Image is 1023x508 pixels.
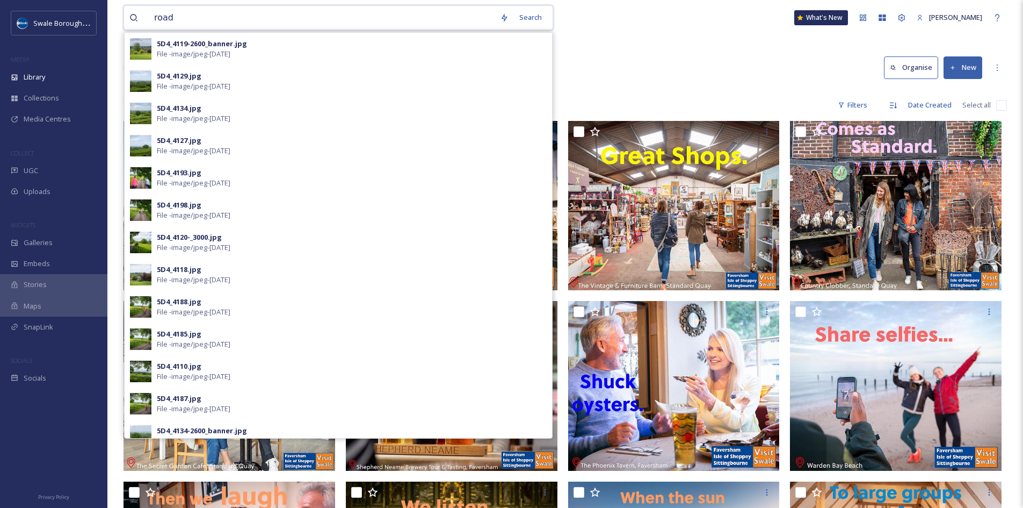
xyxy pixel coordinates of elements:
img: 9fd17d33-b1d5-4311-a0d8-88fd50c1efb0.jpg [130,135,151,156]
div: 5D4_4185.jpg [157,329,201,339]
img: 7ddfd759-1516-498f-b928-4252d6eb9c3f.jpg [130,296,151,318]
img: 354dd399-3147-43ca-8992-a83f7caba9f6.jpg [130,38,151,60]
span: WIDGETS [11,221,35,229]
span: File - image/jpeg - [DATE] [157,436,230,446]
img: 5D4_4120-_3000.jpg [130,232,151,253]
div: Date Created [903,95,957,116]
img: c86c004b-d49e-4997-830c-f6868d74fa13.jpg [130,103,151,124]
img: Swale-Borough-Council-default-social-image.png [17,18,28,28]
span: SnapLink [24,322,53,332]
span: File - image/jpeg - [DATE] [157,178,230,188]
span: Swale Borough Council [33,18,107,28]
input: Search your library [149,6,495,30]
span: File - image/jpeg - [DATE] [157,146,230,156]
div: 5D4_4127.jpg [157,135,201,146]
div: 5D4_4129.jpg [157,71,201,81]
div: 5D4_4187.jpg [157,393,201,404]
button: New [944,56,982,78]
a: Privacy Policy [38,490,69,503]
img: 501A3851_4x5_1.jpg [124,301,335,470]
img: 06e0638c-c075-4bbb-a084-42ef016eeb8a.jpg [130,393,151,414]
div: 5D4_4119-2600_banner.jpg [157,39,247,49]
img: b4cc68e3-faf3-46ed-af22-dbed543e89df.jpg [130,199,151,221]
div: Filters [832,95,873,116]
span: Embeds [24,259,50,269]
span: File - image/jpeg - [DATE] [157,49,230,59]
img: 202f00e1-cb85-458b-be7e-cb9aed41e885.jpg [130,361,151,382]
span: UGC [24,166,38,176]
div: 5D4_4120-_3000.jpg [157,232,222,242]
span: File - image/jpeg - [DATE] [157,113,230,124]
span: COLLECT [11,149,34,157]
span: Maps [24,301,41,311]
img: DS5_3364_1.jpg [124,121,335,290]
span: Stories [24,280,47,290]
a: [PERSON_NAME] [911,7,988,28]
span: MEDIA [11,55,30,63]
img: 6b4f9b52-9941-41ff-9a72-63424aa17117.jpg [130,167,151,189]
div: 5D4_4118.jpg [157,264,201,275]
span: File - image/jpeg - [DATE] [157,275,230,285]
span: File - image/jpeg - [DATE] [157,371,230,382]
span: SOCIALS [11,356,32,364]
div: Search [514,7,547,28]
span: Media Centres [24,114,71,124]
img: 237c60be-03ad-47ae-a179-89f54d245faa.jpg [130,328,151,350]
div: 5D4_4193.jpg [157,168,201,178]
a: What's New [794,10,848,25]
span: Privacy Policy [38,493,69,500]
span: [PERSON_NAME] [929,12,982,22]
span: File - image/jpeg - [DATE] [157,404,230,414]
div: 5D4_4110.jpg [157,361,201,371]
button: Organise [884,56,938,78]
img: 501A5861_4x5_1.jpg [568,121,780,290]
span: 7201 file s [124,100,153,110]
span: Galleries [24,238,53,248]
a: Organise [884,56,944,78]
div: 5D4_4134.jpg [157,103,201,113]
div: 5D4_4188.jpg [157,297,201,307]
span: Library [24,72,45,82]
img: 501A9575_4x5_1.jpg [790,301,1002,470]
div: 5D4_4134-2600_banner.jpg [157,426,247,436]
span: File - image/jpeg - [DATE] [157,307,230,317]
span: Uploads [24,187,50,197]
span: File - image/jpeg - [DATE] [157,210,230,220]
span: File - image/jpeg - [DATE] [157,242,230,253]
span: Socials [24,373,46,383]
img: 501A3989_4x5_1.jpg [790,121,1002,290]
span: File - image/jpeg - [DATE] [157,81,230,91]
span: File - image/jpeg - [DATE] [157,339,230,349]
img: d4e9b2ad-f691-46b9-b354-2ec654f3b990.jpg [130,425,151,447]
img: _S5_7005_4x5_1.jpg [568,301,780,470]
span: Collections [24,93,59,103]
img: 66bdca61-b694-416f-b0f7-5f1ffbab2f6e.jpg [130,264,151,285]
span: Select all [962,100,991,110]
img: 994f09aa-4c34-4c15-b728-60e92afb4189.jpg [130,70,151,92]
div: 5D4_4198.jpg [157,200,201,210]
